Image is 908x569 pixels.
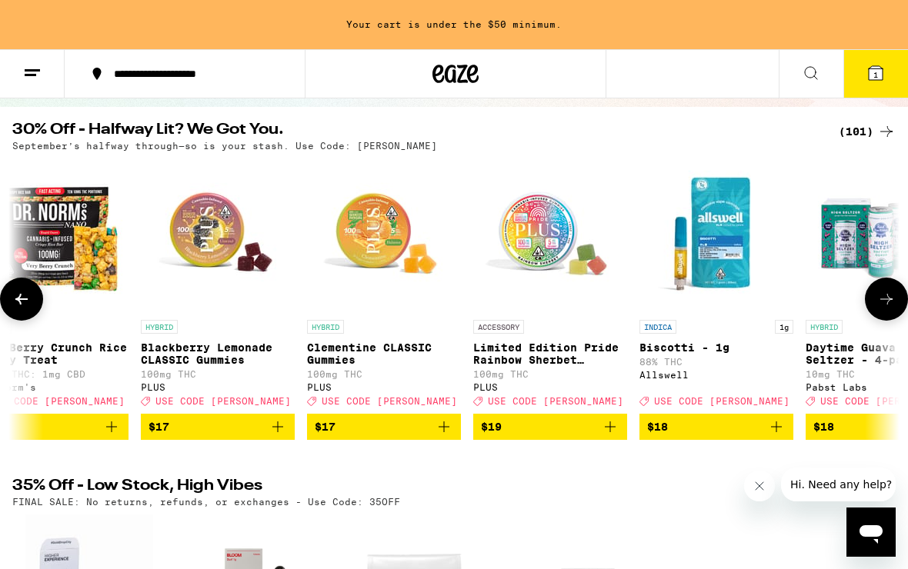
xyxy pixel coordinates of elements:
[307,158,461,414] a: Open page for Clementine CLASSIC Gummies from PLUS
[141,158,295,312] img: PLUS - Blackberry Lemonade CLASSIC Gummies
[307,414,461,440] button: Add to bag
[639,357,793,367] p: 88% THC
[473,158,627,414] a: Open page for Limited Edition Pride Rainbow Sherbet Gummies from PLUS
[473,341,627,366] p: Limited Edition Pride Rainbow Sherbet Gummies
[141,341,295,366] p: Blackberry Lemonade CLASSIC Gummies
[315,421,335,433] span: $17
[141,414,295,440] button: Add to bag
[473,320,524,334] p: ACCESSORY
[12,497,400,507] p: FINAL SALE: No returns, refunds, or exchanges - Use Code: 35OFF
[639,370,793,380] div: Allswell
[843,50,908,98] button: 1
[813,421,834,433] span: $18
[307,369,461,379] p: 100mg THC
[12,478,820,497] h2: 35% Off - Low Stock, High Vibes
[12,141,437,151] p: September’s halfway through—so is your stash. Use Code: [PERSON_NAME]
[647,421,668,433] span: $18
[639,158,793,312] img: Allswell - Biscotti - 1g
[481,421,502,433] span: $19
[155,396,291,406] span: USE CODE [PERSON_NAME]
[307,382,461,392] div: PLUS
[806,320,843,334] p: HYBRID
[781,468,896,501] iframe: Message from company
[307,158,461,312] img: PLUS - Clementine CLASSIC Gummies
[473,414,627,440] button: Add to bag
[141,369,295,379] p: 100mg THC
[149,421,169,433] span: $17
[141,320,178,334] p: HYBRID
[775,320,793,334] p: 1g
[307,320,344,334] p: HYBRID
[839,122,896,141] a: (101)
[639,414,793,440] button: Add to bag
[639,320,676,334] p: INDICA
[307,341,461,366] p: Clementine CLASSIC Gummies
[322,396,457,406] span: USE CODE [PERSON_NAME]
[639,341,793,354] p: Biscotti - 1g
[639,158,793,414] a: Open page for Biscotti - 1g from Allswell
[473,369,627,379] p: 100mg THC
[846,507,896,557] iframe: Button to launch messaging window
[141,382,295,392] div: PLUS
[744,471,775,501] iframe: Close message
[488,396,623,406] span: USE CODE [PERSON_NAME]
[473,382,627,392] div: PLUS
[654,396,789,406] span: USE CODE [PERSON_NAME]
[873,70,878,79] span: 1
[473,158,627,312] img: PLUS - Limited Edition Pride Rainbow Sherbet Gummies
[141,158,295,414] a: Open page for Blackberry Lemonade CLASSIC Gummies from PLUS
[12,122,820,141] h2: 30% Off - Halfway Lit? We Got You.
